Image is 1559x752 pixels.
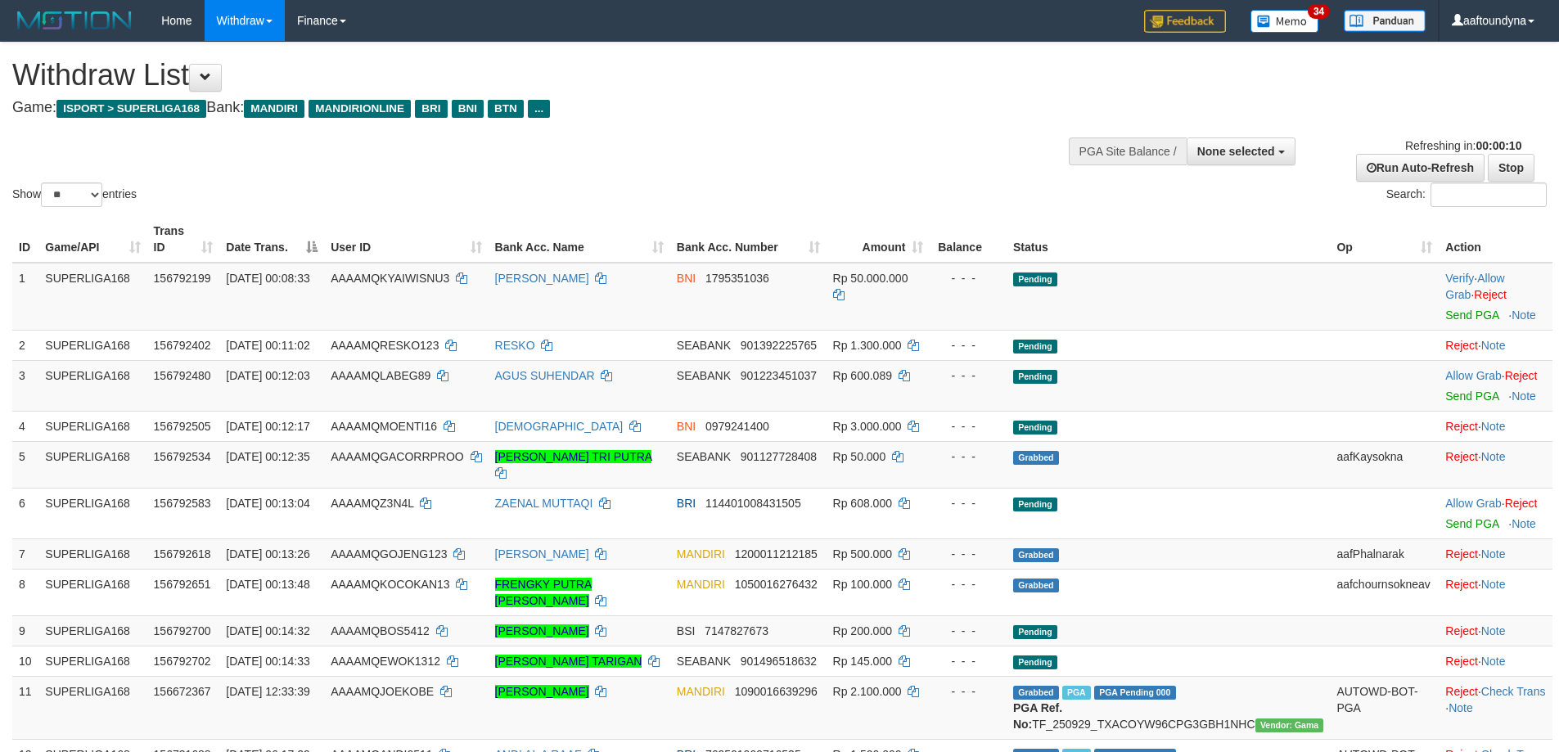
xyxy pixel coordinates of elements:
a: Note [1512,390,1536,403]
div: - - - [936,495,999,511]
span: · [1445,497,1504,510]
a: Verify [1445,272,1474,285]
span: AAAAMQKYAIWISNU3 [331,272,449,285]
a: ZAENAL MUTTAQI [495,497,593,510]
span: 156792618 [154,547,211,561]
td: 8 [12,569,38,615]
a: Reject [1445,450,1478,463]
span: AAAAMQKOCOKAN13 [331,578,450,591]
span: [DATE] 00:08:33 [226,272,309,285]
span: Rp 2.100.000 [833,685,902,698]
div: - - - [936,546,999,562]
a: [PERSON_NAME] TARIGAN [495,655,642,668]
span: BRI [677,497,696,510]
a: Note [1481,578,1506,591]
td: · [1439,360,1552,411]
a: Send PGA [1445,308,1498,322]
h4: Game: Bank: [12,100,1023,116]
img: Feedback.jpg [1144,10,1226,33]
span: BTN [488,100,524,118]
span: Rp 608.000 [833,497,892,510]
span: [DATE] 00:14:32 [226,624,309,637]
a: [PERSON_NAME] [495,547,589,561]
span: SEABANK [677,450,731,463]
th: Balance [930,216,1006,263]
a: Check Trans [1481,685,1546,698]
select: Showentries [41,182,102,207]
a: Reject [1445,685,1478,698]
td: · · [1439,676,1552,739]
span: BRI [415,100,447,118]
td: · [1439,441,1552,488]
td: 3 [12,360,38,411]
span: Rp 145.000 [833,655,892,668]
h1: Withdraw List [12,59,1023,92]
span: [DATE] 00:14:33 [226,655,309,668]
span: 156792505 [154,420,211,433]
td: aafKaysokna [1330,441,1439,488]
a: Note [1481,655,1506,668]
span: Copy 901223451037 to clipboard [741,369,817,382]
td: · [1439,569,1552,615]
div: - - - [936,576,999,592]
span: SEABANK [677,655,731,668]
th: Action [1439,216,1552,263]
td: 2 [12,330,38,360]
span: Pending [1013,340,1057,353]
a: Reject [1505,497,1538,510]
span: [DATE] 00:11:02 [226,339,309,352]
div: - - - [936,448,999,465]
td: SUPERLIGA168 [38,569,146,615]
td: SUPERLIGA168 [38,441,146,488]
td: · [1439,330,1552,360]
td: 4 [12,411,38,441]
a: Reject [1445,547,1478,561]
a: AGUS SUHENDAR [495,369,595,382]
span: [DATE] 00:13:04 [226,497,309,510]
div: - - - [936,623,999,639]
span: Rp 500.000 [833,547,892,561]
span: · [1445,369,1504,382]
span: None selected [1197,145,1275,158]
a: Allow Grab [1445,497,1501,510]
a: Reject [1445,420,1478,433]
td: SUPERLIGA168 [38,538,146,569]
th: Status [1007,216,1330,263]
a: Run Auto-Refresh [1356,154,1485,182]
span: Pending [1013,421,1057,435]
span: Rp 200.000 [833,624,892,637]
span: [DATE] 00:12:03 [226,369,309,382]
span: SEABANK [677,339,731,352]
span: 156792480 [154,369,211,382]
span: Pending [1013,370,1057,384]
a: Allow Grab [1445,272,1504,301]
span: AAAAMQEWOK1312 [331,655,440,668]
span: MANDIRI [677,578,725,591]
span: Copy 7147827673 to clipboard [705,624,768,637]
a: Note [1481,420,1506,433]
a: [PERSON_NAME] [495,624,589,637]
td: · [1439,615,1552,646]
td: 9 [12,615,38,646]
span: Grabbed [1013,579,1059,592]
a: Reject [1445,655,1478,668]
a: FRENGKY PUTRA [PERSON_NAME] [495,578,593,607]
a: Send PGA [1445,517,1498,530]
span: BNI [677,272,696,285]
span: 156792402 [154,339,211,352]
a: RESKO [495,339,535,352]
td: SUPERLIGA168 [38,488,146,538]
b: PGA Ref. No: [1013,701,1062,731]
a: Send PGA [1445,390,1498,403]
span: · [1445,272,1504,301]
span: Copy 1050016276432 to clipboard [735,578,818,591]
th: User ID: activate to sort column ascending [324,216,488,263]
td: SUPERLIGA168 [38,330,146,360]
span: Pending [1013,272,1057,286]
strong: 00:00:10 [1476,139,1521,152]
th: Date Trans.: activate to sort column descending [219,216,324,263]
span: Copy 1795351036 to clipboard [705,272,769,285]
span: Rp 50.000.000 [833,272,908,285]
span: 156672367 [154,685,211,698]
span: Copy 901496518632 to clipboard [741,655,817,668]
